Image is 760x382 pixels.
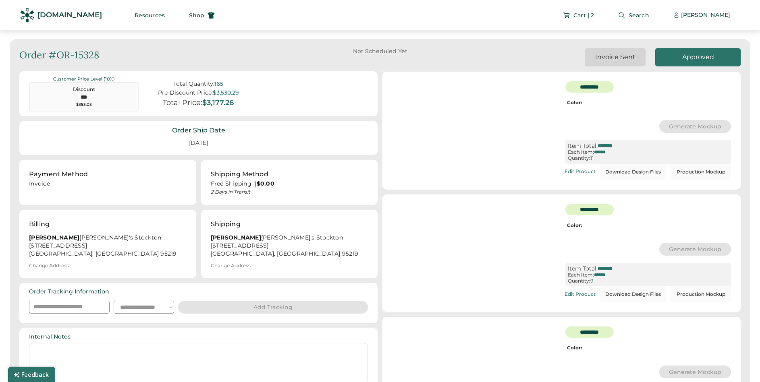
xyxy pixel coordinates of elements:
div: Each Item: [568,272,594,278]
button: Generate Mockup [659,120,731,133]
div: Invoice Sent [595,53,636,62]
div: [DOMAIN_NAME] [37,10,102,20]
div: Edit Product [565,169,596,174]
div: Internal Notes [29,333,71,341]
button: Cart | 2 [553,7,604,23]
button: Generate Mockup [659,365,731,378]
div: 165 [214,81,223,87]
div: Free Shipping | [211,180,368,188]
div: Quantity: [568,155,590,161]
strong: $0.00 [257,180,274,187]
button: Production Mockup [671,286,731,302]
img: Rendered Logo - Screens [20,8,34,22]
div: Customer Price Level (10%) [29,76,139,82]
div: Invoice [29,180,187,190]
div: Payment Method [29,169,88,179]
div: Change Address [29,263,69,268]
div: Billing [29,219,50,229]
div: $353.03 [35,102,133,107]
div: [PERSON_NAME]'s Stockton [STREET_ADDRESS] [GEOGRAPHIC_DATA], [GEOGRAPHIC_DATA] 95219 [29,234,187,258]
div: Discount [35,86,133,93]
div: Shipping [211,219,241,229]
img: yH5BAEAAAAALAAAAAABAAEAAAIBRAA7 [392,92,463,163]
div: Order Tracking Information [29,288,109,296]
button: Add Tracking [178,301,368,314]
div: 2 Days in Transit [211,189,368,195]
div: Total Price: [163,99,202,107]
span: Cart | 2 [573,12,594,18]
img: yH5BAEAAAAALAAAAAABAAEAAAIBRAA7 [463,92,533,163]
span: Search [629,12,649,18]
span: Shop [189,12,204,18]
div: Quantity: [568,278,590,284]
div: Total Quantity: [173,81,214,87]
div: 9 [590,278,593,284]
button: Download Design Files [600,164,666,180]
div: Not Scheduled Yet [330,48,430,54]
strong: Color: [567,99,582,105]
div: Order #OR-15328 [19,48,99,62]
strong: [PERSON_NAME] [211,234,261,241]
div: Approved [665,53,731,62]
button: Production Mockup [671,164,731,180]
div: $3,530.29 [213,89,239,96]
strong: Color: [567,222,582,228]
div: Shipping Method [211,169,268,179]
button: Shop [179,7,224,23]
strong: Color: [567,345,582,351]
div: Order Ship Date [172,126,225,135]
strong: [PERSON_NAME] [29,234,79,241]
div: Item Total: [568,265,598,272]
div: [DATE] [179,136,218,151]
button: Generate Mockup [659,243,731,256]
div: [PERSON_NAME] [681,11,730,19]
button: Search [608,7,659,23]
button: Resources [125,7,174,23]
div: Pre-Discount Price: [158,89,213,96]
img: yH5BAEAAAAALAAAAAABAAEAAAIBRAA7 [463,215,533,285]
div: $3,177.26 [202,99,234,107]
button: Download Design Files [600,286,666,302]
div: [PERSON_NAME]'s Stockton [STREET_ADDRESS] [GEOGRAPHIC_DATA], [GEOGRAPHIC_DATA] 95219 [211,234,368,258]
div: 11 [590,155,594,161]
div: Each Item: [568,149,594,155]
div: Change Address [211,263,251,268]
img: yH5BAEAAAAALAAAAAABAAEAAAIBRAA7 [392,215,463,285]
div: Item Total: [568,142,598,149]
div: Edit Product [565,291,596,297]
